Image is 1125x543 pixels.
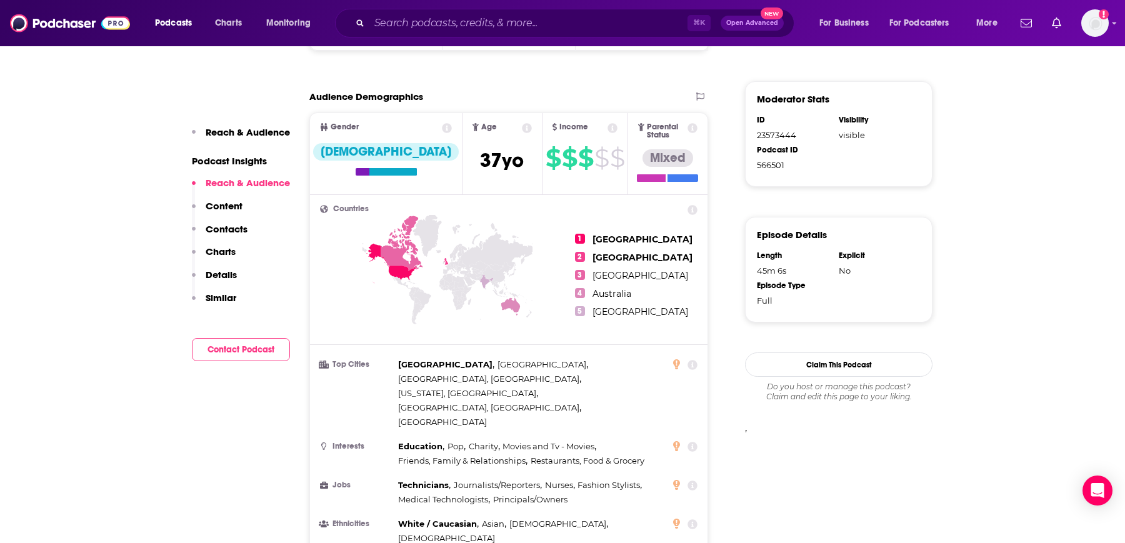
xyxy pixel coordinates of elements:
[757,160,831,170] div: 566501
[575,252,585,262] span: 2
[206,126,290,138] p: Reach & Audience
[331,123,359,131] span: Gender
[192,155,290,167] p: Podcast Insights
[839,130,912,140] div: visible
[206,292,236,304] p: Similar
[447,441,464,451] span: Pop
[398,519,477,529] span: White / Caucasian
[575,306,585,316] span: 5
[575,234,585,244] span: 1
[398,494,488,504] span: Medical Technologists
[320,520,393,528] h3: Ethnicities
[481,123,497,131] span: Age
[309,91,423,102] h2: Audience Demographics
[592,306,688,317] span: [GEOGRAPHIC_DATA]
[578,148,593,168] span: $
[398,480,449,490] span: Technicians
[761,7,783,19] span: New
[497,357,588,372] span: ,
[398,357,494,372] span: ,
[745,382,932,392] span: Do you host or manage this podcast?
[398,372,581,386] span: ,
[819,14,869,32] span: For Business
[592,270,688,281] span: [GEOGRAPHIC_DATA]
[482,519,504,529] span: Asian
[266,14,311,32] span: Monitoring
[757,296,831,306] div: Full
[398,456,526,466] span: Friends, Family & Relationships
[320,361,393,369] h3: Top Cities
[509,519,606,529] span: [DEMOGRAPHIC_DATA]
[757,229,827,241] h3: Episode Details
[562,148,577,168] span: $
[839,266,912,276] div: No
[1081,9,1109,37] img: User Profile
[398,401,581,415] span: ,
[592,288,631,299] span: Australia
[575,288,585,298] span: 4
[577,480,640,490] span: Fashion Stylists
[192,223,247,246] button: Contacts
[687,15,711,31] span: ⌘ K
[10,11,130,35] a: Podchaser - Follow, Share and Rate Podcasts
[398,402,579,412] span: [GEOGRAPHIC_DATA], [GEOGRAPHIC_DATA]
[398,478,451,492] span: ,
[757,93,829,105] h3: Moderator Stats
[192,126,290,149] button: Reach & Audience
[206,200,242,212] p: Content
[594,148,609,168] span: $
[398,386,538,401] span: ,
[146,13,208,33] button: open menu
[559,123,588,131] span: Income
[398,388,536,398] span: [US_STATE], [GEOGRAPHIC_DATA]
[206,223,247,235] p: Contacts
[745,352,932,377] button: Claim This Podcast
[313,143,459,161] div: [DEMOGRAPHIC_DATA]
[1099,9,1109,19] svg: Add a profile image
[398,454,527,468] span: ,
[757,115,831,125] div: ID
[545,478,575,492] span: ,
[757,145,831,155] div: Podcast ID
[447,439,466,454] span: ,
[509,517,608,531] span: ,
[320,481,393,489] h3: Jobs
[1081,9,1109,37] span: Logged in as caitlinhogge
[592,234,692,245] span: [GEOGRAPHIC_DATA]
[206,177,290,189] p: Reach & Audience
[398,533,495,543] span: [DEMOGRAPHIC_DATA]
[497,359,586,369] span: [GEOGRAPHIC_DATA]
[192,246,236,269] button: Charts
[642,149,693,167] div: Mixed
[839,115,912,125] div: Visibility
[502,439,596,454] span: ,
[577,478,642,492] span: ,
[398,359,492,369] span: [GEOGRAPHIC_DATA]
[192,177,290,200] button: Reach & Audience
[757,251,831,261] div: Length
[398,417,487,427] span: [GEOGRAPHIC_DATA]
[647,123,686,139] span: Parental Status
[757,266,831,276] div: 45m 6s
[469,441,498,451] span: Charity
[454,480,540,490] span: Journalists/Reporters
[545,480,573,490] span: Nurses
[757,130,831,140] div: 23573444
[976,14,997,32] span: More
[333,205,369,213] span: Countries
[320,442,393,451] h3: Interests
[757,281,831,291] div: Episode Type
[206,269,237,281] p: Details
[1047,12,1066,34] a: Show notifications dropdown
[206,246,236,257] p: Charts
[721,16,784,31] button: Open AdvancedNew
[192,269,237,292] button: Details
[454,478,542,492] span: ,
[347,9,806,37] div: Search podcasts, credits, & more...
[369,13,687,33] input: Search podcasts, credits, & more...
[811,13,884,33] button: open menu
[480,148,524,172] span: 37 yo
[1016,12,1037,34] a: Show notifications dropdown
[398,492,490,507] span: ,
[215,14,242,32] span: Charts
